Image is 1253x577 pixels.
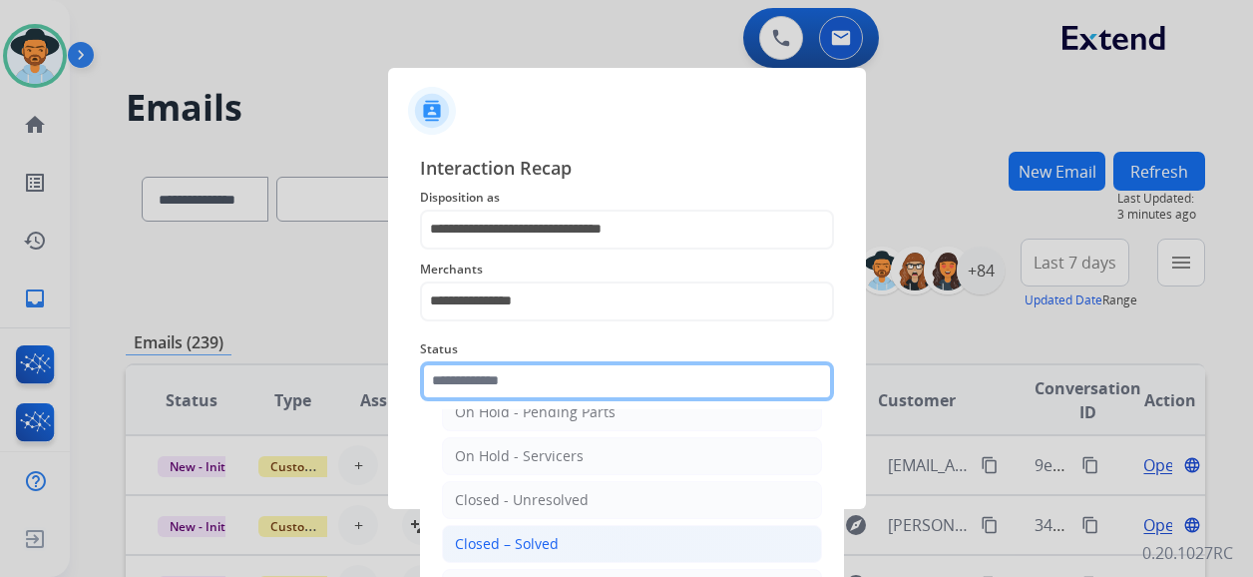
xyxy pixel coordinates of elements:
[420,258,834,282] span: Merchants
[455,534,559,554] div: Closed – Solved
[455,490,589,510] div: Closed - Unresolved
[420,337,834,361] span: Status
[455,402,616,422] div: On Hold - Pending Parts
[420,186,834,210] span: Disposition as
[455,446,584,466] div: On Hold - Servicers
[1142,541,1233,565] p: 0.20.1027RC
[420,154,834,186] span: Interaction Recap
[408,87,456,135] img: contactIcon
